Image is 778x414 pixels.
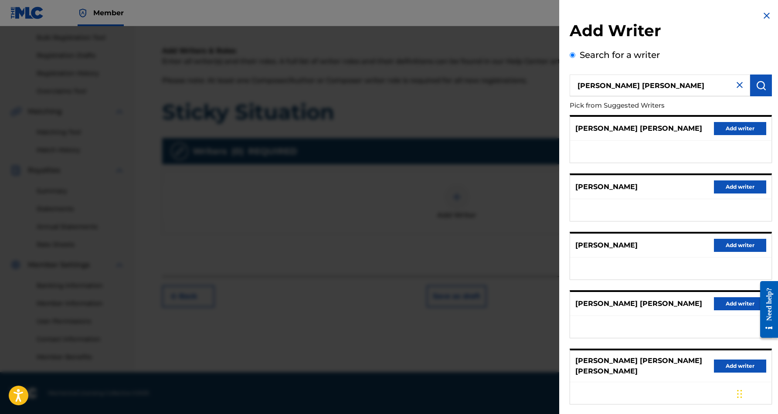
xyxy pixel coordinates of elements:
[714,360,766,373] button: Add writer
[754,274,778,346] iframe: Resource Center
[570,21,772,43] h2: Add Writer
[714,297,766,310] button: Add writer
[575,240,638,251] p: [PERSON_NAME]
[734,80,745,90] img: close
[570,75,750,96] input: Search writer's name or IPI Number
[570,96,722,115] p: Pick from Suggested Writers
[10,7,44,19] img: MLC Logo
[575,356,714,377] p: [PERSON_NAME] [PERSON_NAME] [PERSON_NAME]
[575,182,638,192] p: [PERSON_NAME]
[714,239,766,252] button: Add writer
[734,372,778,414] iframe: Chat Widget
[575,123,702,134] p: [PERSON_NAME] [PERSON_NAME]
[756,80,766,91] img: Search Works
[714,180,766,193] button: Add writer
[93,8,124,18] span: Member
[714,122,766,135] button: Add writer
[78,8,88,18] img: Top Rightsholder
[575,299,702,309] p: [PERSON_NAME] [PERSON_NAME]
[737,381,742,407] div: Drag
[580,50,660,60] label: Search for a writer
